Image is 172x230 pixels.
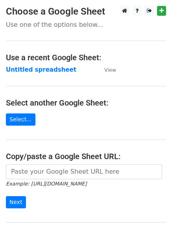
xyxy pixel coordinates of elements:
[6,113,35,126] a: Select...
[6,98,166,108] h4: Select another Google Sheet:
[6,53,166,62] h4: Use a recent Google Sheet:
[6,6,166,17] h3: Choose a Google Sheet
[6,152,166,161] h4: Copy/paste a Google Sheet URL:
[96,66,116,73] a: View
[104,67,116,73] small: View
[6,181,87,187] small: Example: [URL][DOMAIN_NAME]
[6,196,26,208] input: Next
[6,66,76,73] a: Untitled spreadsheet
[6,20,166,29] p: Use one of the options below...
[6,164,162,179] input: Paste your Google Sheet URL here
